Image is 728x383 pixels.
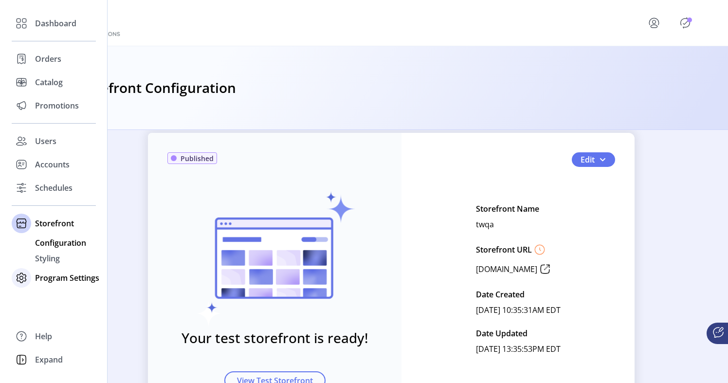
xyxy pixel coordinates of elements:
p: [DATE] 10:35:31AM EDT [476,302,561,318]
p: Storefront URL [476,244,532,255]
span: Catalog [35,76,63,88]
h3: Your test storefront is ready! [182,328,368,348]
p: Date Created [476,287,525,302]
span: Edit [581,154,595,165]
span: Program Settings [35,272,99,284]
span: Styling [35,253,60,264]
button: Edit [572,152,615,167]
span: Orders [35,53,61,65]
span: Accounts [35,159,70,170]
span: Schedules [35,182,73,194]
span: Storefront [35,218,74,229]
span: Help [35,330,52,342]
button: Publisher Panel [677,15,693,31]
p: twqa [476,217,494,232]
span: Dashboard [35,18,76,29]
h3: Storefront Configuration [74,77,236,99]
p: [DOMAIN_NAME] [476,263,537,275]
span: Configuration [35,237,86,249]
p: Date Updated [476,326,528,341]
button: menu [635,11,677,35]
p: Storefront Name [476,201,539,217]
span: Users [35,135,56,147]
span: Expand [35,354,63,365]
p: [DATE] 13:35:53PM EDT [476,341,561,357]
span: Published [181,153,214,164]
span: Promotions [35,100,79,111]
